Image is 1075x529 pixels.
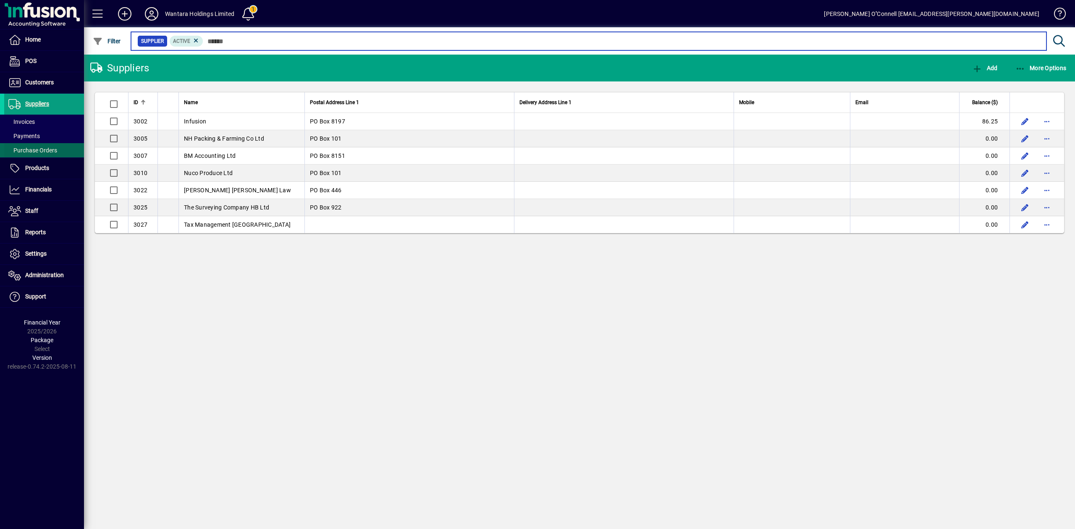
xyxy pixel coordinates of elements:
[4,129,84,143] a: Payments
[134,135,147,142] span: 3005
[4,158,84,179] a: Products
[972,65,997,71] span: Add
[134,118,147,125] span: 3002
[25,293,46,300] span: Support
[4,29,84,50] a: Home
[310,152,345,159] span: PO Box 8151
[184,221,291,228] span: Tax Management [GEOGRAPHIC_DATA]
[1040,201,1054,214] button: More options
[90,61,149,75] div: Suppliers
[739,98,845,107] div: Mobile
[24,319,60,326] span: Financial Year
[310,118,345,125] span: PO Box 8197
[184,187,291,194] span: [PERSON_NAME] [PERSON_NAME] Law
[4,115,84,129] a: Invoices
[310,187,342,194] span: PO Box 446
[1018,201,1032,214] button: Edit
[1018,183,1032,197] button: Edit
[91,34,123,49] button: Filter
[4,179,84,200] a: Financials
[138,6,165,21] button: Profile
[25,250,47,257] span: Settings
[1015,65,1067,71] span: More Options
[959,182,1009,199] td: 0.00
[184,170,233,176] span: Nuco Produce Ltd
[519,98,572,107] span: Delivery Address Line 1
[1018,166,1032,180] button: Edit
[25,165,49,171] span: Products
[972,98,998,107] span: Balance ($)
[959,113,1009,130] td: 86.25
[959,199,1009,216] td: 0.00
[141,37,164,45] span: Supplier
[8,147,57,154] span: Purchase Orders
[310,135,342,142] span: PO Box 101
[4,72,84,93] a: Customers
[965,98,1005,107] div: Balance ($)
[1040,132,1054,145] button: More options
[1040,218,1054,231] button: More options
[1040,149,1054,162] button: More options
[1013,60,1069,76] button: More Options
[31,337,53,343] span: Package
[134,187,147,194] span: 3022
[1018,115,1032,128] button: Edit
[134,221,147,228] span: 3027
[134,170,147,176] span: 3010
[1018,132,1032,145] button: Edit
[1018,149,1032,162] button: Edit
[970,60,999,76] button: Add
[134,152,147,159] span: 3007
[32,354,52,361] span: Version
[170,36,203,47] mat-chip: Activation Status: Active
[310,204,342,211] span: PO Box 922
[959,216,1009,233] td: 0.00
[1040,183,1054,197] button: More options
[8,133,40,139] span: Payments
[1018,218,1032,231] button: Edit
[134,204,147,211] span: 3025
[134,98,152,107] div: ID
[184,152,236,159] span: BM Accounting Ltd
[310,98,359,107] span: Postal Address Line 1
[959,165,1009,182] td: 0.00
[739,98,754,107] span: Mobile
[4,51,84,72] a: POS
[25,229,46,236] span: Reports
[855,98,868,107] span: Email
[4,222,84,243] a: Reports
[25,272,64,278] span: Administration
[25,207,38,214] span: Staff
[4,143,84,157] a: Purchase Orders
[959,147,1009,165] td: 0.00
[1040,166,1054,180] button: More options
[1048,2,1065,29] a: Knowledge Base
[25,36,41,43] span: Home
[93,38,121,45] span: Filter
[310,170,342,176] span: PO Box 101
[8,118,35,125] span: Invoices
[111,6,138,21] button: Add
[25,79,54,86] span: Customers
[25,58,37,64] span: POS
[184,98,198,107] span: Name
[4,244,84,264] a: Settings
[184,98,299,107] div: Name
[4,286,84,307] a: Support
[165,7,234,21] div: Wantara Holdings Limited
[184,118,206,125] span: Infusion
[959,130,1009,147] td: 0.00
[173,38,190,44] span: Active
[4,265,84,286] a: Administration
[184,204,269,211] span: The Surveying Company HB Ltd
[25,186,52,193] span: Financials
[134,98,138,107] span: ID
[1040,115,1054,128] button: More options
[184,135,264,142] span: NH Packing & Farming Co Ltd
[4,201,84,222] a: Staff
[855,98,954,107] div: Email
[25,100,49,107] span: Suppliers
[824,7,1039,21] div: [PERSON_NAME] O''Connell [EMAIL_ADDRESS][PERSON_NAME][DOMAIN_NAME]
